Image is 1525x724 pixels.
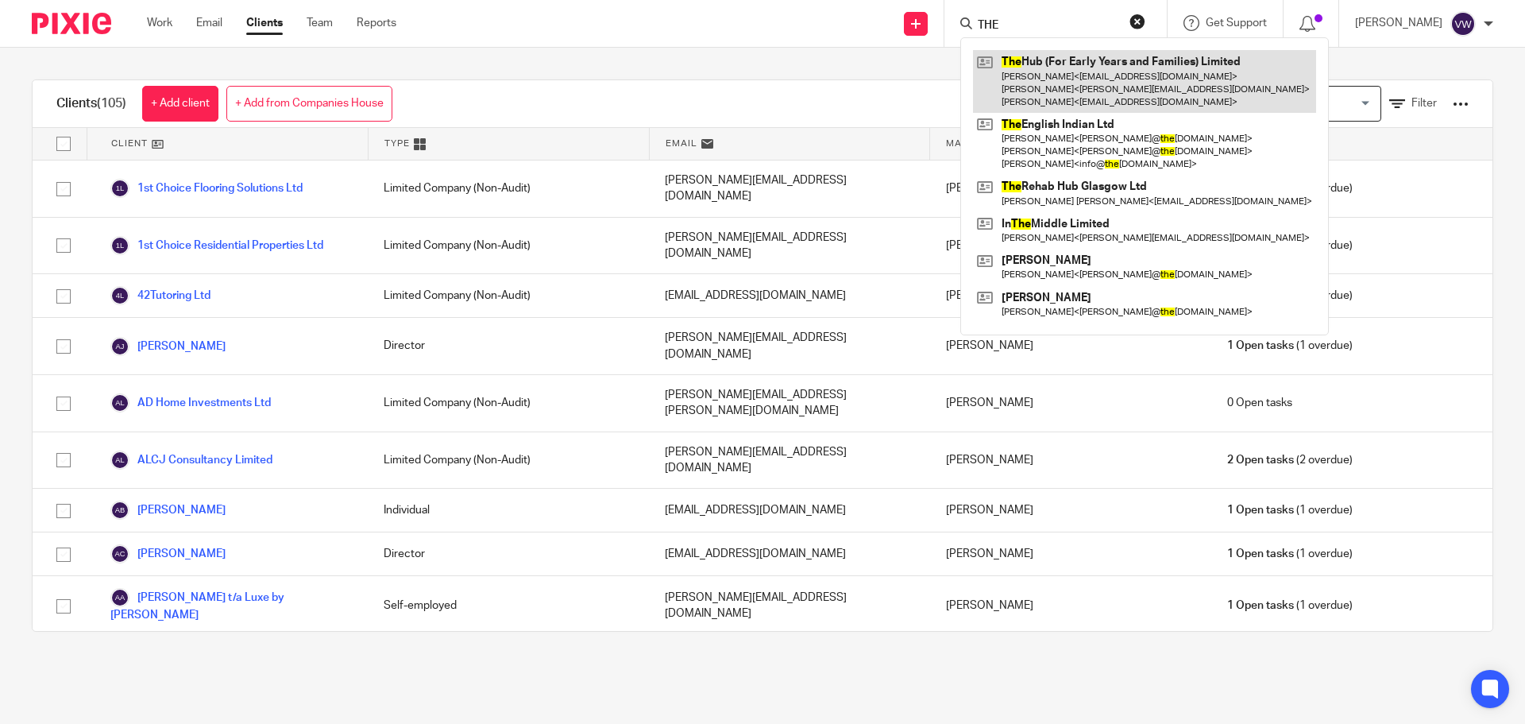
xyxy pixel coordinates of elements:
img: svg%3E [110,337,129,356]
a: ALCJ Consultancy Limited [110,451,272,470]
span: Type [384,137,410,150]
a: [PERSON_NAME] t/a Luxe by [PERSON_NAME] [110,588,352,623]
img: svg%3E [110,544,129,563]
div: [EMAIL_ADDRESS][DOMAIN_NAME] [649,489,930,532]
span: 0 Open tasks [1227,395,1292,411]
img: svg%3E [110,236,129,255]
div: Limited Company (Non-Audit) [368,218,649,274]
span: (1 overdue) [1227,598,1353,614]
div: [PERSON_NAME][EMAIL_ADDRESS][PERSON_NAME][DOMAIN_NAME] [649,375,930,432]
img: svg%3E [110,501,129,520]
div: Self-employed [368,576,649,635]
a: 1st Choice Flooring Solutions Ltd [110,179,303,198]
span: (2 overdue) [1227,452,1353,468]
div: [PERSON_NAME] [930,274,1211,317]
span: Email [666,137,697,150]
a: AD Home Investments Ltd [110,393,271,412]
a: + Add client [142,86,218,122]
span: 1 Open tasks [1227,598,1294,614]
h1: Clients [56,95,126,112]
div: [PERSON_NAME] [930,532,1211,575]
div: [PERSON_NAME][EMAIL_ADDRESS][DOMAIN_NAME] [649,432,930,489]
div: Limited Company (Non-Audit) [368,432,649,489]
div: [PERSON_NAME] [930,489,1211,532]
div: Director [368,532,649,575]
a: [PERSON_NAME] [110,544,226,563]
img: svg%3E [110,179,129,198]
span: (1 overdue) [1227,338,1353,354]
a: Work [147,15,172,31]
a: Clients [246,15,283,31]
a: Email [196,15,222,31]
img: svg%3E [110,393,129,412]
span: 2 Open tasks [1227,452,1294,468]
span: (1 overdue) [1227,546,1353,562]
span: Client [111,137,148,150]
div: [PERSON_NAME][EMAIL_ADDRESS][DOMAIN_NAME] [649,318,930,374]
div: [EMAIL_ADDRESS][DOMAIN_NAME] [649,274,930,317]
div: [PERSON_NAME] [930,161,1211,217]
a: 1st Choice Residential Properties Ltd [110,236,323,255]
div: [PERSON_NAME] [930,375,1211,432]
a: + Add from Companies House [226,86,392,122]
a: [PERSON_NAME] [110,501,226,520]
span: Manager [946,137,996,150]
span: (1 overdue) [1227,502,1353,518]
p: [PERSON_NAME] [1355,15,1442,31]
span: 1 Open tasks [1227,546,1294,562]
a: [PERSON_NAME] [110,337,226,356]
span: Get Support [1206,17,1267,29]
img: Pixie [32,13,111,34]
span: Filter [1411,98,1437,109]
div: Individual [368,489,649,532]
div: [PERSON_NAME] [930,576,1211,635]
input: Search [976,19,1119,33]
span: (105) [97,97,126,110]
img: svg%3E [110,286,129,305]
div: [PERSON_NAME] [930,218,1211,274]
button: Clear [1129,14,1145,29]
span: 1 Open tasks [1227,502,1294,518]
div: [PERSON_NAME][EMAIL_ADDRESS][DOMAIN_NAME] [649,161,930,217]
div: [PERSON_NAME] [930,318,1211,374]
a: Team [307,15,333,31]
div: [PERSON_NAME][EMAIL_ADDRESS][DOMAIN_NAME] [649,576,930,635]
div: Limited Company (Non-Audit) [368,161,649,217]
div: [EMAIL_ADDRESS][DOMAIN_NAME] [649,532,930,575]
div: Director [368,318,649,374]
img: svg%3E [1450,11,1476,37]
div: Limited Company (Non-Audit) [368,274,649,317]
a: 42Tutoring Ltd [110,286,210,305]
input: Select all [48,129,79,159]
div: [PERSON_NAME] [930,432,1211,489]
span: 1 Open tasks [1227,338,1294,354]
div: [PERSON_NAME][EMAIL_ADDRESS][DOMAIN_NAME] [649,218,930,274]
div: Limited Company (Non-Audit) [368,375,649,432]
a: Reports [357,15,396,31]
img: svg%3E [110,588,129,607]
img: svg%3E [110,451,129,470]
